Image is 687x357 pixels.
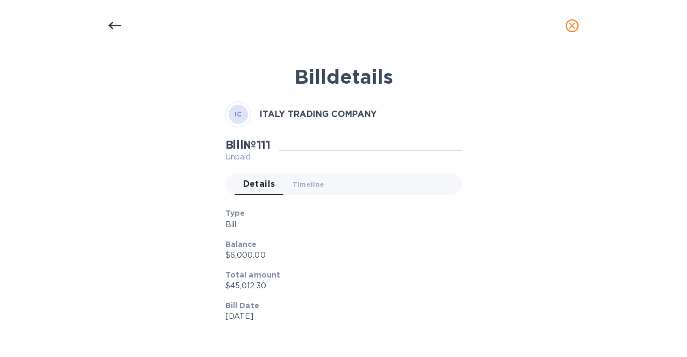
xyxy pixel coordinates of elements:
button: close [559,13,585,39]
p: Bill [225,219,454,230]
b: Bill details [295,65,393,89]
p: $45,012.30 [225,280,454,292]
b: Total amount [225,271,281,279]
b: IC [235,110,242,118]
b: ITALY TRADING COMPANY [260,109,377,119]
p: [DATE] [225,311,454,322]
span: Details [243,177,275,192]
h2: Bill № 111 [225,138,271,151]
b: Balance [225,240,257,249]
p: Unpaid [225,151,271,163]
span: Timeline [293,179,325,190]
b: Bill Date [225,301,259,310]
p: $6,000.00 [225,250,454,261]
b: Type [225,209,245,217]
